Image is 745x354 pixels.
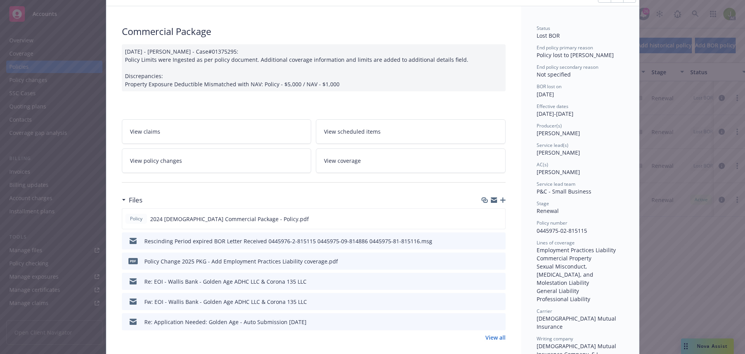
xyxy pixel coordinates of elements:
button: preview file [496,318,502,326]
a: View claims [122,119,312,144]
div: Commercial Package [122,25,506,38]
button: download file [483,318,489,326]
div: [DATE] - [PERSON_NAME] - Case#01375295: Policy Limits were Ingested as per policy document. Addit... [122,44,506,91]
h3: Files [129,195,142,205]
span: BOR lost on [537,83,561,90]
span: 0445975-02-815115 [537,227,587,234]
span: P&C - Small Business [537,188,591,195]
button: download file [483,237,489,245]
div: Re: EOI - Wallis Bank - Golden Age ADHC LLC & Corona 135 LLC [144,277,307,286]
span: [PERSON_NAME] [537,168,580,176]
span: Lines of coverage [537,239,575,246]
span: 2024 [DEMOGRAPHIC_DATA] Commercial Package - Policy.pdf [150,215,309,223]
button: preview file [496,298,502,306]
div: Professional Liability [537,295,624,303]
div: Fw: EOI - Wallis Bank - Golden Age ADHC LLC & Corona 135 LLC [144,298,307,306]
button: preview file [496,257,502,265]
span: Writing company [537,335,573,342]
button: download file [483,298,489,306]
a: View scheduled items [316,119,506,144]
span: Policy number [537,220,567,226]
span: Not specified [537,71,571,78]
span: [DATE] [537,91,554,98]
div: Sexual Misconduct, [MEDICAL_DATA], and Molestation Liability [537,262,624,287]
button: download file [483,257,489,265]
button: preview file [495,215,502,223]
div: Files [122,195,142,205]
a: View policy changes [122,148,312,173]
button: preview file [496,277,502,286]
span: [PERSON_NAME] [537,129,580,137]
span: Stage [537,200,549,207]
span: [DEMOGRAPHIC_DATA] Mutual Insurance [537,315,618,330]
span: AC(s) [537,161,548,168]
span: Effective dates [537,103,568,110]
span: View claims [130,127,160,136]
span: Policy lost to [PERSON_NAME] [537,51,614,59]
button: download file [483,215,489,223]
span: View scheduled items [324,127,381,136]
span: Policy [128,215,144,222]
span: pdf [128,258,138,264]
span: View coverage [324,157,361,165]
span: Status [537,25,550,31]
button: preview file [496,237,502,245]
span: End policy primary reason [537,44,593,51]
span: Lost BOR [537,32,560,39]
span: View policy changes [130,157,182,165]
div: Policy Change 2025 PKG - Add Employment Practices Liability coverage.pdf [144,257,338,265]
div: General Liability [537,287,624,295]
span: Carrier [537,308,552,314]
a: View coverage [316,148,506,173]
span: Service lead team [537,181,575,187]
div: Rescinding Period expired BOR Letter Received 0445976-2-815115 0445975-09-814886 0445975-81-81511... [144,237,432,245]
span: Service lead(s) [537,142,568,148]
a: View all [485,333,506,342]
span: Producer(s) [537,122,562,129]
div: [DATE] - [DATE] [537,103,624,118]
div: Re: Application Needed: Golden Age - Auto Submission [DATE] [144,318,307,326]
span: [PERSON_NAME] [537,149,580,156]
button: download file [483,277,489,286]
div: Commercial Property [537,254,624,262]
div: Employment Practices Liability [537,246,624,254]
span: Renewal [537,207,559,214]
span: End policy secondary reason [537,64,598,70]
